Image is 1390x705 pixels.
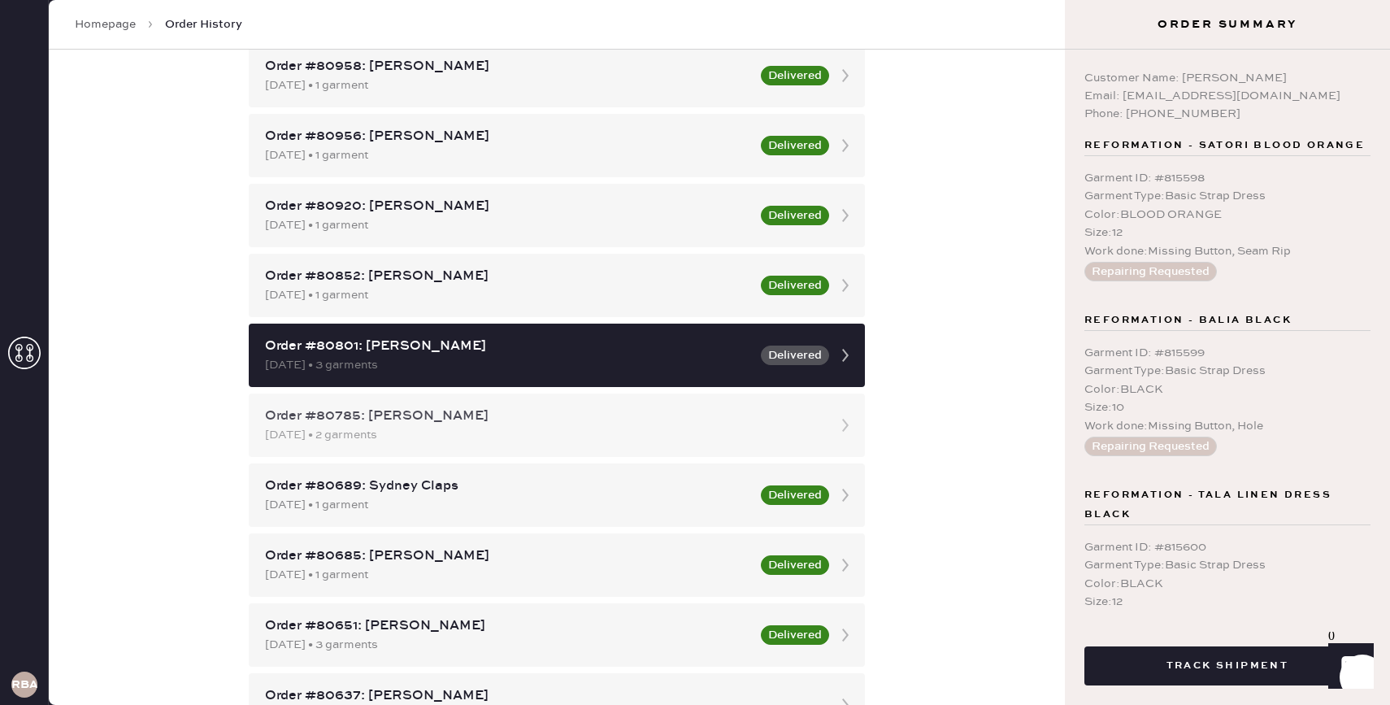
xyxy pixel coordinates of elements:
span: Reformation - TALA LINEN DRESS BLACK [1084,485,1370,524]
div: [DATE] • 1 garment [265,286,751,304]
div: Order #80785: [PERSON_NAME] [265,407,819,426]
div: Phone: [PHONE_NUMBER] [1084,105,1370,123]
button: Delivered [761,625,829,645]
div: [DATE] • 1 garment [265,76,751,94]
div: Order #80956: [PERSON_NAME] [265,127,751,146]
div: Order #80651: [PERSON_NAME] [265,616,751,636]
div: Email: [EMAIL_ADDRESS][DOMAIN_NAME] [1084,87,1370,105]
div: Color : BLOOD ORANGE [1084,206,1370,224]
div: Size : 10 [1084,398,1370,416]
div: [DATE] • 3 garments [265,636,751,654]
div: Garment ID : # 815598 [1084,169,1370,187]
a: Track Shipment [1084,657,1370,672]
button: Delivered [761,136,829,155]
span: Order History [165,16,242,33]
div: Order #80958: [PERSON_NAME] [265,57,751,76]
div: Color : BLACK [1084,381,1370,398]
div: [DATE] • 1 garment [265,566,751,584]
div: Work done : Missing Button, Seam Rip [1084,242,1370,260]
button: Delivered [761,555,829,575]
h3: Order Summary [1065,16,1390,33]
a: Homepage [75,16,136,33]
button: Track Shipment [1084,646,1370,685]
span: Reformation - BALIA BLACK [1084,311,1292,330]
div: Work done : Missing Button, Hole [1084,417,1370,435]
iframe: Front Chat [1313,632,1383,702]
div: Customer Name: [PERSON_NAME] [1084,69,1370,87]
h3: RBA [11,679,37,690]
button: Delivered [761,485,829,505]
div: Order #80920: [PERSON_NAME] [265,197,751,216]
div: Order #80689: Sydney Claps [265,477,751,496]
div: Order #80852: [PERSON_NAME] [265,267,751,286]
div: Garment Type : Basic Strap Dress [1084,362,1370,380]
div: [DATE] • 1 garment [265,496,751,514]
div: Garment Type : Basic Strap Dress [1084,556,1370,574]
div: Order #80685: [PERSON_NAME] [265,546,751,566]
button: Delivered [761,346,829,365]
div: [DATE] • 3 garments [265,356,751,374]
div: [DATE] • 2 garments [265,426,819,444]
div: Garment Type : Basic Strap Dress [1084,187,1370,205]
div: [DATE] • 1 garment [265,146,751,164]
div: Work done : Seam Rip [1084,611,1370,629]
button: Delivered [761,206,829,225]
div: Garment ID : # 815599 [1084,344,1370,362]
div: Size : 12 [1084,224,1370,242]
span: Reformation - SATORI BLOOD ORANGE [1084,136,1365,155]
button: Delivered [761,66,829,85]
div: Garment ID : # 815600 [1084,538,1370,556]
button: Repairing Requested [1084,437,1217,456]
div: [DATE] • 1 garment [265,216,751,234]
button: Repairing Requested [1084,262,1217,281]
div: Order #80801: [PERSON_NAME] [265,337,751,356]
div: Size : 12 [1084,593,1370,611]
button: Delivered [761,276,829,295]
div: Color : BLACK [1084,575,1370,593]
